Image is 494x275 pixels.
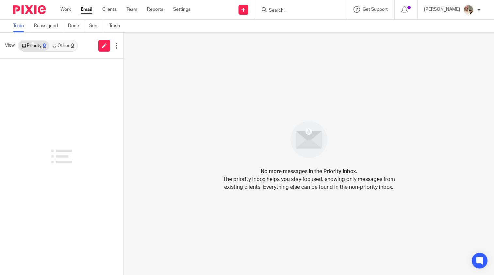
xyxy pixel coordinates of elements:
a: Other0 [49,40,77,51]
img: image [286,117,332,162]
div: 0 [71,43,74,48]
span: View [5,42,15,49]
a: Team [126,6,137,13]
a: Clients [102,6,117,13]
a: Work [60,6,71,13]
h4: No more messages in the Priority inbox. [261,168,357,175]
a: To do [13,20,29,32]
a: Sent [89,20,104,32]
a: Reports [147,6,163,13]
div: 0 [43,43,46,48]
a: Done [68,20,84,32]
input: Search [268,8,327,14]
span: Get Support [363,7,388,12]
a: Settings [173,6,190,13]
a: Email [81,6,92,13]
img: A3ABFD03-94E6-44F9-A09D-ED751F5F1762.jpeg [463,5,474,15]
a: Trash [109,20,125,32]
a: Reassigned [34,20,63,32]
p: The priority inbox helps you stay focused, showing only messages from existing clients. Everythin... [222,175,395,191]
a: Priority0 [19,40,49,51]
p: [PERSON_NAME] [424,6,460,13]
img: Pixie [13,5,46,14]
